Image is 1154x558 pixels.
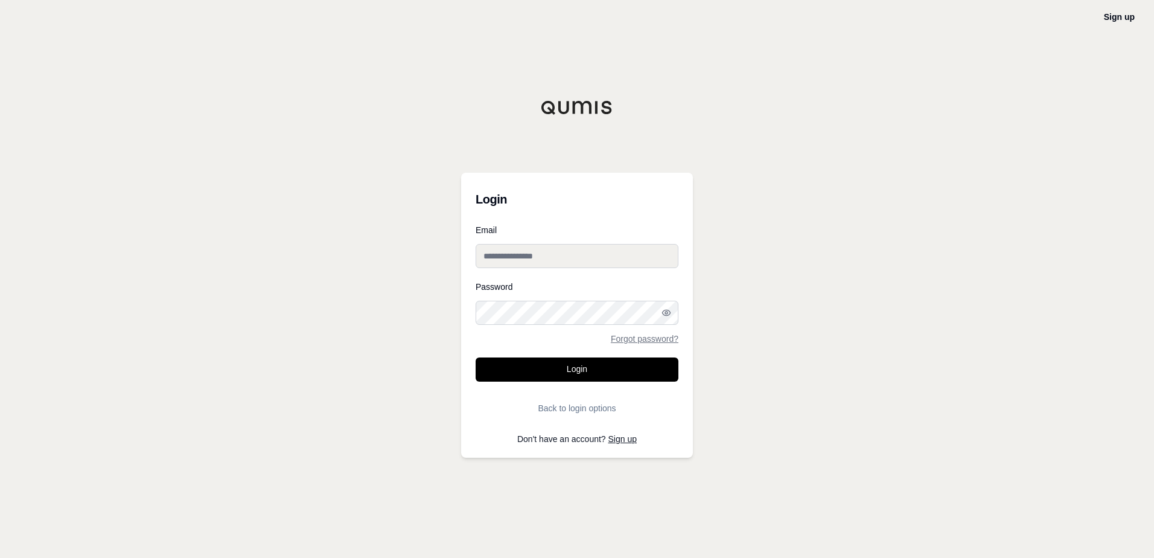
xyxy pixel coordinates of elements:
[1104,12,1135,22] a: Sign up
[476,226,678,234] label: Email
[476,187,678,211] h3: Login
[608,434,637,444] a: Sign up
[476,435,678,443] p: Don't have an account?
[476,358,678,382] button: Login
[476,396,678,420] button: Back to login options
[541,100,613,115] img: Qumis
[611,335,678,343] a: Forgot password?
[476,283,678,291] label: Password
